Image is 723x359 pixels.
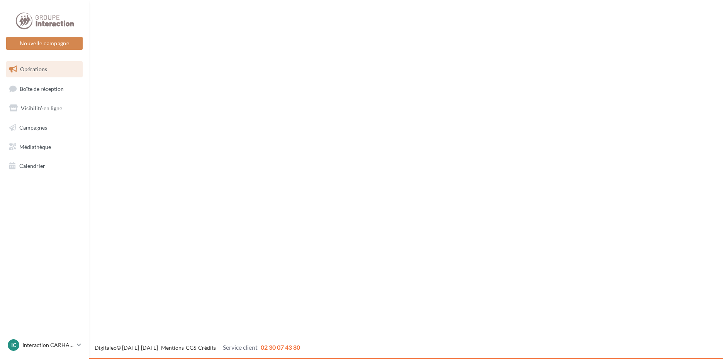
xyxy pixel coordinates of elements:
p: Interaction CARHAIX [22,341,74,349]
span: © [DATE]-[DATE] - - - [95,344,300,351]
a: CGS [186,344,196,351]
span: Service client [223,344,258,351]
span: Calendrier [19,162,45,169]
a: Boîte de réception [5,80,84,97]
span: Opérations [20,66,47,72]
a: Digitaleo [95,344,117,351]
a: Mentions [161,344,184,351]
a: Médiathèque [5,139,84,155]
span: IC [11,341,16,349]
a: Calendrier [5,158,84,174]
a: IC Interaction CARHAIX [6,338,83,352]
span: 02 30 07 43 80 [261,344,300,351]
button: Nouvelle campagne [6,37,83,50]
a: Opérations [5,61,84,77]
span: Visibilité en ligne [21,105,62,111]
a: Visibilité en ligne [5,100,84,116]
span: Boîte de réception [20,85,64,92]
span: Campagnes [19,124,47,131]
a: Crédits [198,344,216,351]
span: Médiathèque [19,143,51,150]
a: Campagnes [5,120,84,136]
